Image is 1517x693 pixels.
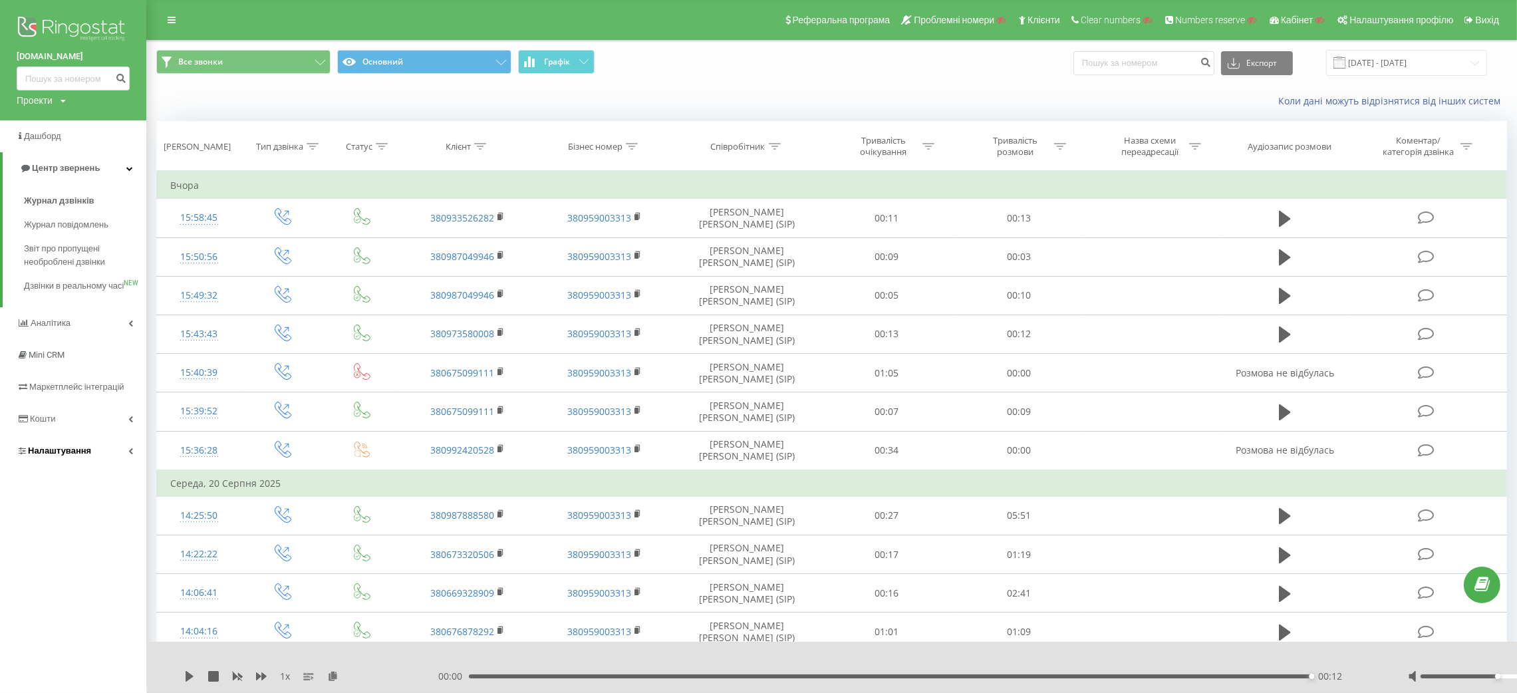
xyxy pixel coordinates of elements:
[24,189,146,213] a: Журнал дзвінків
[170,438,227,464] div: 15:36:28
[3,152,146,184] a: Центр звернень
[28,446,91,456] span: Налаштування
[518,50,595,74] button: Графік
[24,131,61,141] span: Дашборд
[430,548,494,561] a: 380673320506
[29,382,124,392] span: Маркетплейс інтеграцій
[170,283,227,309] div: 15:49:32
[178,57,223,67] span: Все звонки
[1028,15,1060,25] span: Клієнти
[673,535,821,574] td: [PERSON_NAME] [PERSON_NAME] (SIP)
[280,670,290,683] span: 1 x
[673,392,821,431] td: [PERSON_NAME] [PERSON_NAME] (SIP)
[848,135,919,158] div: Тривалість очікування
[567,250,631,263] a: 380959003313
[256,141,303,152] div: Тип дзвінка
[953,354,1085,392] td: 00:00
[430,509,494,521] a: 380987888580
[953,276,1085,315] td: 00:10
[914,15,994,25] span: Проблемні номери
[673,574,821,613] td: [PERSON_NAME] [PERSON_NAME] (SIP)
[567,625,631,638] a: 380959003313
[821,574,952,613] td: 00:16
[170,205,227,231] div: 15:58:45
[953,392,1085,431] td: 00:09
[17,50,130,63] a: [DOMAIN_NAME]
[673,496,821,535] td: [PERSON_NAME] [PERSON_NAME] (SIP)
[157,172,1507,199] td: Вчора
[170,360,227,386] div: 15:40:39
[1476,15,1499,25] span: Вихід
[170,503,227,529] div: 14:25:50
[980,135,1051,158] div: Тривалість розмови
[544,57,570,67] span: Графік
[170,580,227,606] div: 14:06:41
[1495,674,1500,679] div: Accessibility label
[1236,366,1334,379] span: Розмова не відбулась
[567,587,631,599] a: 380959003313
[821,199,952,237] td: 00:11
[1073,51,1214,75] input: Пошук за номером
[17,13,130,47] img: Ringostat logo
[337,50,511,74] button: Основний
[157,470,1507,497] td: Середа, 20 Серпня 2025
[430,211,494,224] a: 380933526282
[673,315,821,353] td: [PERSON_NAME] [PERSON_NAME] (SIP)
[953,237,1085,276] td: 00:03
[953,535,1085,574] td: 01:19
[170,321,227,347] div: 15:43:43
[1221,51,1293,75] button: Експорт
[430,444,494,456] a: 380992420528
[821,535,952,574] td: 00:17
[567,509,631,521] a: 380959003313
[953,613,1085,651] td: 01:09
[567,289,631,301] a: 380959003313
[24,218,108,231] span: Журнал повідомлень
[24,274,146,298] a: Дзвінки в реальному часіNEW
[430,366,494,379] a: 380675099111
[953,496,1085,535] td: 05:51
[30,414,55,424] span: Кошти
[24,242,140,269] span: Звіт про пропущені необроблені дзвінки
[821,315,952,353] td: 00:13
[1379,135,1457,158] div: Коментар/категорія дзвінка
[170,619,227,644] div: 14:04:16
[953,199,1085,237] td: 00:13
[29,350,65,360] span: Mini CRM
[24,279,124,293] span: Дзвінки в реальному часі
[156,50,331,74] button: Все звонки
[953,574,1085,613] td: 02:41
[567,548,631,561] a: 380959003313
[673,431,821,470] td: [PERSON_NAME] [PERSON_NAME] (SIP)
[1281,15,1313,25] span: Кабінет
[567,327,631,340] a: 380959003313
[24,213,146,237] a: Журнал повідомлень
[1349,15,1453,25] span: Налаштування профілю
[793,15,891,25] span: Реферальна програма
[170,541,227,567] div: 14:22:22
[24,237,146,274] a: Звіт про пропущені необроблені дзвінки
[953,315,1085,353] td: 00:12
[430,327,494,340] a: 380973580008
[1175,15,1245,25] span: Numbers reserve
[567,444,631,456] a: 380959003313
[673,199,821,237] td: [PERSON_NAME] [PERSON_NAME] (SIP)
[24,194,94,208] span: Журнал дзвінків
[953,431,1085,470] td: 00:00
[821,431,952,470] td: 00:34
[1310,674,1315,679] div: Accessibility label
[430,289,494,301] a: 380987049946
[673,354,821,392] td: [PERSON_NAME] [PERSON_NAME] (SIP)
[821,276,952,315] td: 00:05
[568,141,622,152] div: Бізнес номер
[164,141,231,152] div: [PERSON_NAME]
[438,670,469,683] span: 00:00
[1278,94,1507,107] a: Коли дані можуть відрізнятися вiд інших систем
[1081,15,1141,25] span: Clear numbers
[430,587,494,599] a: 380669328909
[1318,670,1342,683] span: 00:12
[31,318,70,328] span: Аналiтика
[673,613,821,651] td: [PERSON_NAME] [PERSON_NAME] (SIP)
[567,366,631,379] a: 380959003313
[821,392,952,431] td: 00:07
